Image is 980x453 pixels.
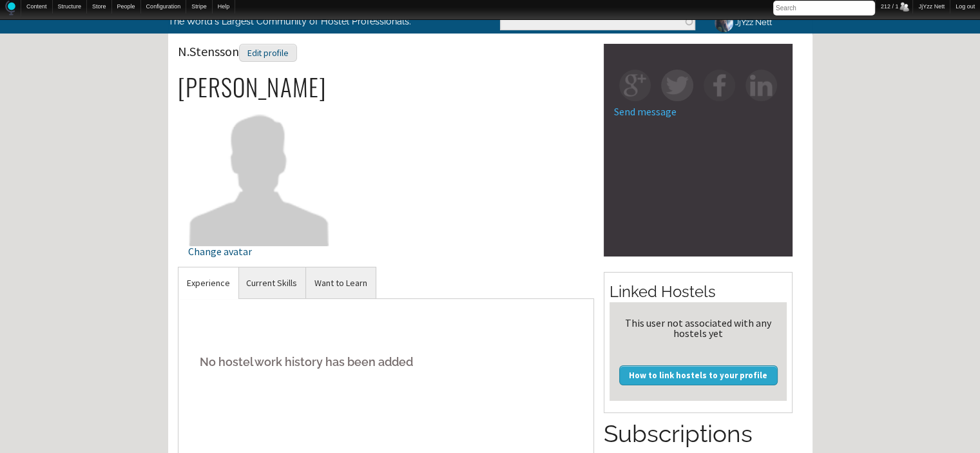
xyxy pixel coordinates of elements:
div: Change avatar [188,246,331,256]
a: Current Skills [238,267,305,299]
img: JjYzz Nett's picture [713,12,735,34]
h2: Linked Hostels [610,281,787,303]
img: gp-square.png [619,70,651,101]
a: How to link hostels to your profile [619,365,778,385]
h2: Subscriptions [604,418,793,451]
div: Edit profile [239,44,297,63]
img: fb-square.png [704,70,735,101]
input: Search [773,1,875,15]
a: Experience [178,267,238,299]
img: N.Stensson's picture [188,103,331,246]
span: N.Stensson [178,43,297,59]
a: Want to Learn [306,267,376,299]
input: Enter the terms you wish to search for. [500,13,695,30]
a: Edit profile [239,43,297,59]
img: in-square.png [745,70,777,101]
img: tw-square.png [661,70,693,101]
a: JjYzz Nett [705,10,780,35]
h5: No hostel work history has been added [188,342,584,381]
p: The World's Largest Community of Hostel Professionals. [168,10,437,33]
div: This user not associated with any hostels yet [615,318,782,338]
h2: [PERSON_NAME] [178,73,595,101]
a: Send message [614,105,677,118]
a: Change avatar [188,167,331,256]
img: Home [5,1,15,15]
